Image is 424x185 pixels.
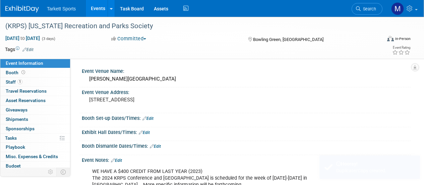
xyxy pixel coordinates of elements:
div: Exhibit Hall Dates/Times: [82,127,411,136]
div: Duplicate/Copy created. [336,167,415,174]
div: Booth Dismantle Dates/Times: [82,141,411,150]
span: Budget [6,163,21,169]
a: Edit [22,47,34,52]
a: Giveaways [0,105,70,114]
span: [DATE] [DATE] [5,35,40,41]
div: Booth Set-up Dates/Times: [82,113,411,122]
div: In-Person [395,36,411,41]
a: Event Information [0,59,70,68]
span: Travel Reservations [6,88,47,94]
a: Edit [139,130,150,135]
span: Tasks [5,135,17,141]
div: Event Venue Name: [82,66,411,75]
span: Booth not reserved yet [20,70,26,75]
a: Tasks [0,134,70,143]
img: Mathieu Martel [391,2,404,15]
a: Asset Reservations [0,96,70,105]
a: Playbook [0,143,70,152]
a: Edit [111,158,122,163]
span: Tarkett Sports [47,6,76,11]
span: 1 [17,79,22,84]
td: Toggle Event Tabs [57,168,70,176]
span: (3 days) [41,37,55,41]
a: Sponsorships [0,124,70,133]
span: Shipments [6,117,28,122]
a: Staff1 [0,78,70,87]
div: Event Notes: [82,155,411,164]
div: (KRPS) [US_STATE] Recreation and Parks Society [3,20,376,32]
span: Search [361,6,376,11]
a: Booth [0,68,70,77]
div: Hooray! [336,160,415,167]
div: Event Format [351,35,411,45]
a: Shipments [0,115,70,124]
div: Event Venue Address: [82,87,411,96]
button: Committed [109,35,149,42]
td: Tags [5,46,34,53]
span: Booth [6,70,26,75]
a: Edit [150,144,161,149]
img: Format-Inperson.png [387,36,394,41]
a: Budget [0,161,70,171]
a: Misc. Expenses & Credits [0,152,70,161]
td: Personalize Event Tab Strip [45,168,57,176]
span: Staff [6,79,22,85]
span: Bowling Green, [GEOGRAPHIC_DATA] [253,37,323,42]
span: Asset Reservations [6,98,46,103]
a: Search [352,3,382,15]
div: [PERSON_NAME][GEOGRAPHIC_DATA] [87,74,406,84]
span: Event Information [6,60,43,66]
span: Misc. Expenses & Credits [6,154,58,159]
pre: [STREET_ADDRESS] [89,97,211,103]
img: ExhibitDay [5,6,39,12]
span: to [19,36,26,41]
span: Playbook [6,144,25,150]
span: Giveaways [6,107,27,112]
span: Sponsorships [6,126,35,131]
a: Edit [142,116,154,121]
a: Travel Reservations [0,87,70,96]
div: Event Rating [392,46,410,49]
